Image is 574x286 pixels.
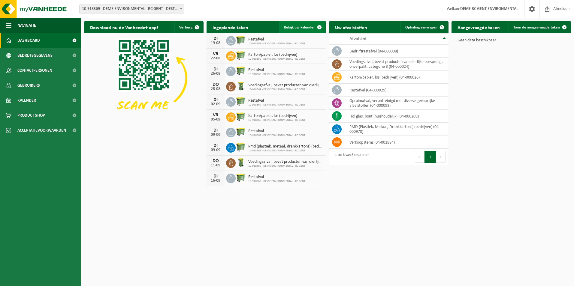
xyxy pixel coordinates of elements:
button: Verberg [174,21,203,33]
img: WB-0140-HPE-GN-50 [236,157,246,168]
span: 10-918369 - DEME ENVIRONMENTAL - RC GENT [248,42,305,46]
p: Geen data beschikbaar. [458,38,565,43]
span: 10-918369 - DEME ENVIRONMENTAL - RC GENT - DESTELDONK [79,4,184,13]
span: 10-918369 - DEME ENVIRONMENTAL - RC GENT [248,149,323,153]
div: 11-09 [210,163,222,168]
div: VR [210,52,222,56]
img: WB-0140-HPE-GN-50 [236,81,246,91]
div: 09-09 [210,133,222,137]
span: Restafval [248,68,305,73]
span: 10-918369 - DEME ENVIRONMENTAL - RC GENT [248,164,323,168]
span: Verberg [179,25,192,29]
a: Toon de aangevraagde taken [509,21,570,33]
span: 10-918369 - DEME ENVIRONMENTAL - RC GENT [248,103,305,107]
span: Bekijk uw kalender [284,25,315,29]
h2: Ingeplande taken [207,21,254,33]
img: WB-0660-HPE-GN-50 [236,142,246,152]
div: 09-09 [210,148,222,152]
span: Voedingsafval, bevat producten van dierlijke oorsprong, onverpakt, categorie 3 [248,83,323,88]
span: Restafval [248,129,305,134]
td: opruimafval, verontreinigd met diverse gevaarlijke afvalstoffen (04-000093) [345,97,449,110]
div: DI [210,97,222,102]
td: voedingsafval, bevat producten van dierlijke oorsprong, onverpakt, categorie 3 (04-000024) [345,58,449,71]
span: 10-918369 - DEME ENVIRONMENTAL - RC GENT [248,134,305,137]
div: 22-08 [210,56,222,61]
td: karton/papier, los (bedrijven) (04-000026) [345,71,449,84]
span: Kalender [17,93,36,108]
a: Ophaling aanvragen [400,21,448,33]
div: DI [210,36,222,41]
div: 26-08 [210,72,222,76]
button: 1 [424,151,436,163]
span: Bedrijfsgegevens [17,48,53,63]
img: WB-0660-HPE-GN-50 [236,66,246,76]
div: 16-09 [210,179,222,183]
a: Bekijk uw kalender [279,21,325,33]
span: Toon de aangevraagde taken [513,25,560,29]
h2: Aangevraagde taken [452,21,506,33]
img: WB-0660-HPE-GN-50 [236,50,246,61]
span: Product Shop [17,108,45,123]
span: Voedingsafval, bevat producten van dierlijke oorsprong, onverpakt, categorie 3 [248,159,323,164]
button: Next [436,151,446,163]
div: 1 tot 8 van 8 resultaten [332,150,369,163]
img: WB-0660-HPE-GN-50 [236,173,246,183]
td: bedrijfsrestafval (04-000008) [345,45,449,58]
img: Download de VHEPlus App [84,33,204,123]
img: WB-0660-HPE-GN-50 [236,127,246,137]
span: 10-918369 - DEME ENVIRONMENTAL - RC GENT [248,88,323,91]
img: WB-0660-HPE-GN-50 [236,112,246,122]
span: 10-918369 - DEME ENVIRONMENTAL - RC GENT [248,180,305,183]
div: DI [210,128,222,133]
strong: DEME RC GENT ENVIRONMENTAL [460,7,518,11]
h2: Uw afvalstoffen [329,21,373,33]
span: Dashboard [17,33,40,48]
button: Previous [415,151,424,163]
span: Afvalstof [349,37,367,41]
span: Ophaling aanvragen [405,25,437,29]
div: DO [210,159,222,163]
span: 10-918369 - DEME ENVIRONMENTAL - RC GENT [248,118,305,122]
span: 10-918369 - DEME ENVIRONMENTAL - RC GENT - DESTELDONK [80,5,184,13]
img: WB-0660-HPE-GN-50 [236,96,246,106]
div: DO [210,82,222,87]
div: VR [210,113,222,118]
span: Pmd (plastiek, metaal, drankkartons) (bedrijven) [248,144,323,149]
span: Acceptatievoorwaarden [17,123,66,138]
span: Karton/papier, los (bedrijven) [248,52,305,57]
span: Restafval [248,175,305,180]
div: 19-08 [210,41,222,45]
h2: Download nu de Vanheede+ app! [84,21,164,33]
div: DI [210,67,222,72]
span: Navigatie [17,18,36,33]
div: DI [210,174,222,179]
td: verkoop items (04-001834) [345,136,449,149]
span: Restafval [248,37,305,42]
td: hol glas, bont (huishoudelijk) (04-000209) [345,110,449,123]
div: DI [210,143,222,148]
span: Contactpersonen [17,63,52,78]
span: 10-918369 - DEME ENVIRONMENTAL - RC GENT [248,73,305,76]
td: PMD (Plastiek, Metaal, Drankkartons) (bedrijven) (04-000978) [345,123,449,136]
span: Gebruikers [17,78,40,93]
span: Karton/papier, los (bedrijven) [248,114,305,118]
span: 10-918369 - DEME ENVIRONMENTAL - RC GENT [248,57,305,61]
div: 05-09 [210,118,222,122]
div: 28-08 [210,87,222,91]
div: 02-09 [210,102,222,106]
td: restafval (04-000029) [345,84,449,97]
span: Restafval [248,98,305,103]
img: WB-0660-HPE-GN-50 [236,35,246,45]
